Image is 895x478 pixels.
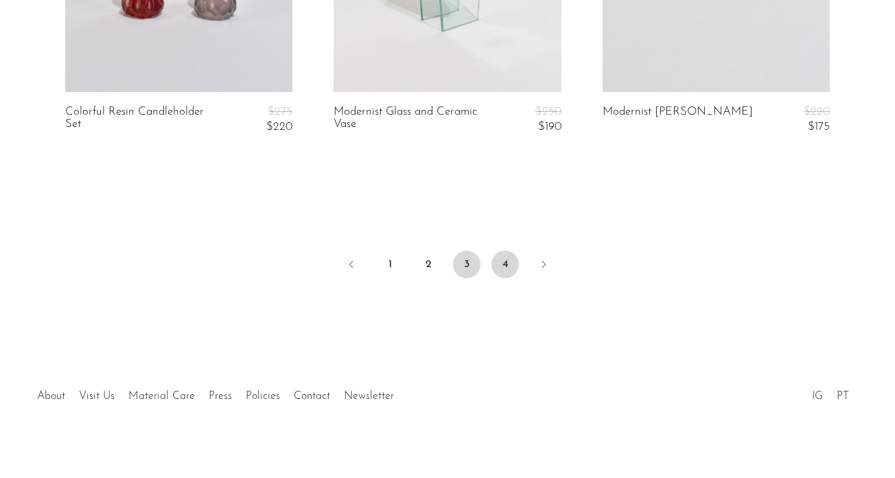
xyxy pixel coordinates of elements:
a: IG [812,391,823,402]
a: PT [837,391,849,402]
a: 2 [415,251,442,278]
a: Colorful Resin Candleholder Set [65,106,216,134]
a: About [37,391,65,402]
span: $190 [538,121,561,133]
a: Press [209,391,232,402]
a: Material Care [128,391,195,402]
span: $220 [804,106,830,117]
ul: Quick links [30,380,401,406]
a: Policies [246,391,280,402]
a: Contact [294,391,330,402]
span: $220 [266,121,292,133]
a: Modernist [PERSON_NAME] [603,106,753,134]
ul: Social Medias [805,380,856,406]
span: $250 [535,106,561,117]
span: $275 [268,106,292,117]
a: 1 [376,251,404,278]
a: Modernist Glass and Ceramic Vase [334,106,485,134]
a: Visit Us [79,391,115,402]
a: Previous [338,251,365,281]
span: $175 [808,121,830,133]
a: Next [530,251,557,281]
span: 3 [453,251,480,278]
a: 4 [491,251,519,278]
